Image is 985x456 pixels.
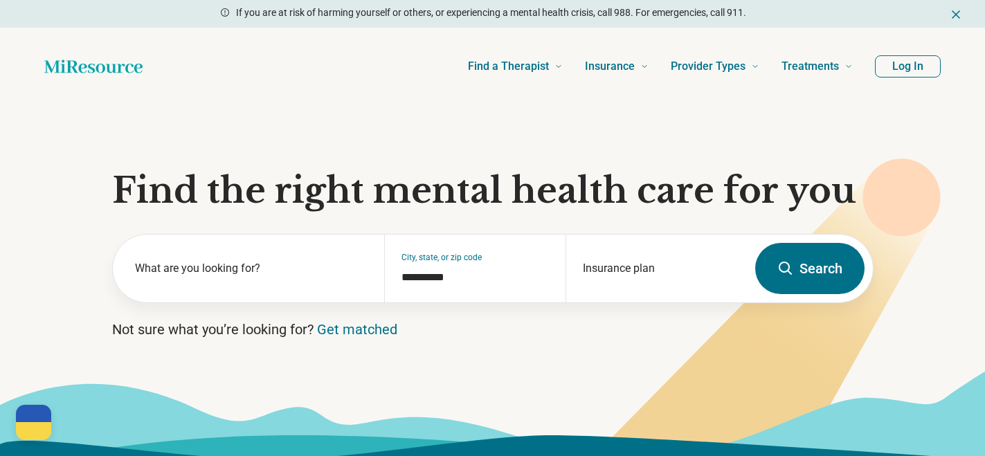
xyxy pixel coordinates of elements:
[781,39,853,94] a: Treatments
[755,243,865,294] button: Search
[585,39,649,94] a: Insurance
[949,6,963,22] button: Dismiss
[468,57,549,76] span: Find a Therapist
[671,39,759,94] a: Provider Types
[468,39,563,94] a: Find a Therapist
[112,320,874,339] p: Not sure what you’re looking for?
[44,53,143,80] a: Home page
[112,170,874,212] h1: Find the right mental health care for you
[236,6,746,20] p: If you are at risk of harming yourself or others, or experiencing a mental health crisis, call 98...
[781,57,839,76] span: Treatments
[875,55,941,77] button: Log In
[585,57,635,76] span: Insurance
[135,260,368,277] label: What are you looking for?
[671,57,745,76] span: Provider Types
[317,321,397,338] a: Get matched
